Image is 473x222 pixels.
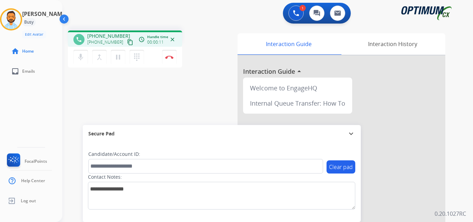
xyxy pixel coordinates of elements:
[88,151,140,158] label: Candidate/Account ID:
[246,96,349,111] div: Internal Queue Transfer: How To
[347,130,355,138] mat-icon: expand_more
[21,178,45,184] span: Help Center
[238,33,340,55] div: Interaction Guide
[22,48,34,54] span: Home
[76,36,82,43] mat-icon: phone
[88,130,115,137] span: Secure Pad
[147,34,168,39] span: Handle time
[77,53,85,61] mat-icon: mic
[87,33,130,39] span: [PHONE_NUMBER]
[127,39,133,45] mat-icon: content_copy
[95,53,104,61] mat-icon: merge_type
[165,55,173,59] img: control
[21,198,36,204] span: Log out
[87,39,123,45] span: [PHONE_NUMBER]
[114,53,122,61] mat-icon: pause
[11,47,19,55] mat-icon: home
[1,10,21,29] img: avatar
[88,174,122,180] label: Contact Notes:
[340,33,445,55] div: Interaction History
[22,18,36,26] div: Busy
[246,80,349,96] div: Welcome to EngageHQ
[300,5,306,11] div: 1
[6,153,47,169] a: FocalPoints
[147,39,164,45] span: 00:00:11
[169,36,176,43] mat-icon: close
[22,69,35,74] span: Emails
[22,30,46,38] button: Edit Avatar
[11,67,19,76] mat-icon: inbox
[22,10,67,18] h3: [PERSON_NAME]
[133,53,141,61] mat-icon: dialpad
[25,159,47,164] span: FocalPoints
[327,160,355,174] button: Clear pad
[435,210,466,218] p: 0.20.1027RC
[139,36,145,43] mat-icon: access_time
